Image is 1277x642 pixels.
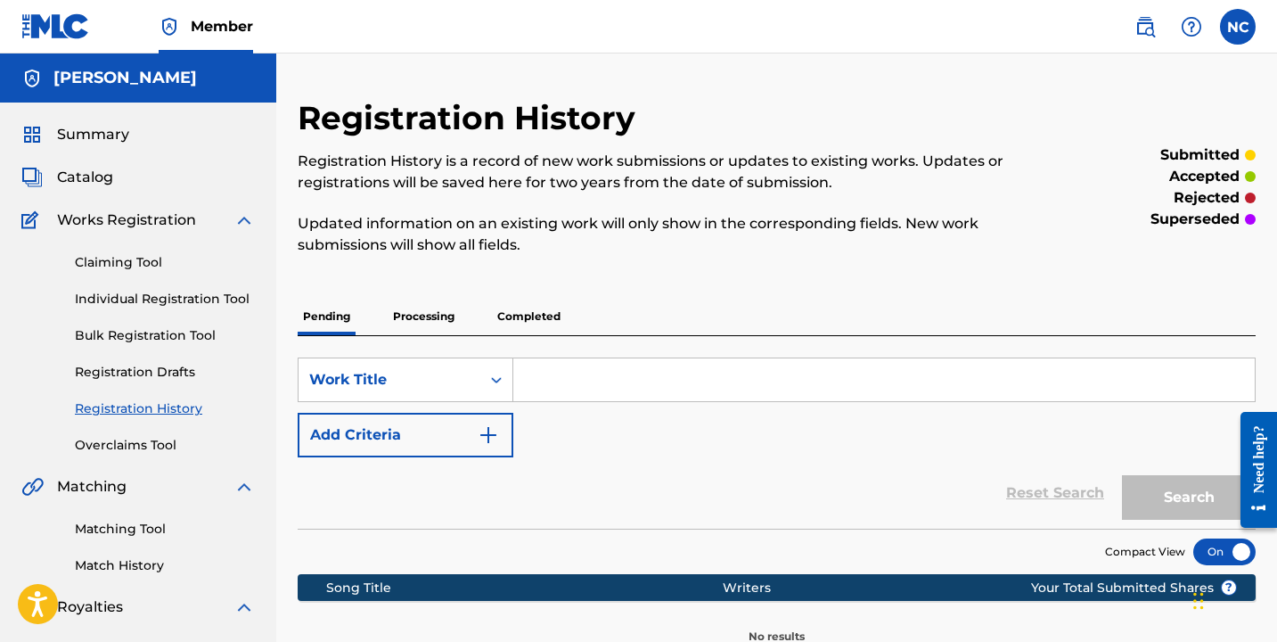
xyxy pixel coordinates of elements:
[57,476,127,498] span: Matching
[57,210,196,231] span: Works Registration
[309,369,470,391] div: Work Title
[53,68,197,88] h5: Nolan Chapman
[21,476,44,498] img: Matching
[298,98,644,138] h2: Registration History
[1193,574,1204,628] div: Drag
[159,16,180,37] img: Top Rightsholder
[57,597,123,618] span: Royalties
[21,210,45,231] img: Works Registration
[75,399,255,418] a: Registration History
[1031,579,1237,597] span: Your Total Submitted Shares
[21,124,43,145] img: Summary
[75,436,255,455] a: Overclaims Tool
[298,298,356,335] p: Pending
[75,363,255,382] a: Registration Drafts
[75,290,255,309] a: Individual Registration Tool
[191,16,253,37] span: Member
[233,597,255,618] img: expand
[1150,209,1240,230] p: superseded
[57,124,129,145] span: Summary
[57,167,113,188] span: Catalog
[1181,16,1202,37] img: help
[388,298,460,335] p: Processing
[1174,9,1209,45] div: Help
[1174,187,1240,209] p: rejected
[21,167,113,188] a: CatalogCatalog
[21,124,129,145] a: SummarySummary
[75,253,255,272] a: Claiming Tool
[75,520,255,539] a: Matching Tool
[21,167,43,188] img: Catalog
[298,358,1256,529] form: Search Form
[75,326,255,345] a: Bulk Registration Tool
[723,579,1087,597] div: Writers
[1188,556,1277,642] iframe: Chat Widget
[1227,399,1277,542] iframe: Resource Center
[298,151,1036,193] p: Registration History is a record of new work submissions or updates to existing works. Updates or...
[1134,16,1156,37] img: search
[21,13,90,39] img: MLC Logo
[21,68,43,89] img: Accounts
[75,556,255,575] a: Match History
[298,213,1036,256] p: Updated information on an existing work will only show in the corresponding fields. New work subm...
[233,210,255,231] img: expand
[1105,544,1185,560] span: Compact View
[492,298,566,335] p: Completed
[1169,166,1240,187] p: accepted
[298,413,513,457] button: Add Criteria
[1220,9,1256,45] div: User Menu
[233,476,255,498] img: expand
[326,579,723,597] div: Song Title
[1127,9,1163,45] a: Public Search
[1160,144,1240,166] p: submitted
[478,424,499,446] img: 9d2ae6d4665cec9f34b9.svg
